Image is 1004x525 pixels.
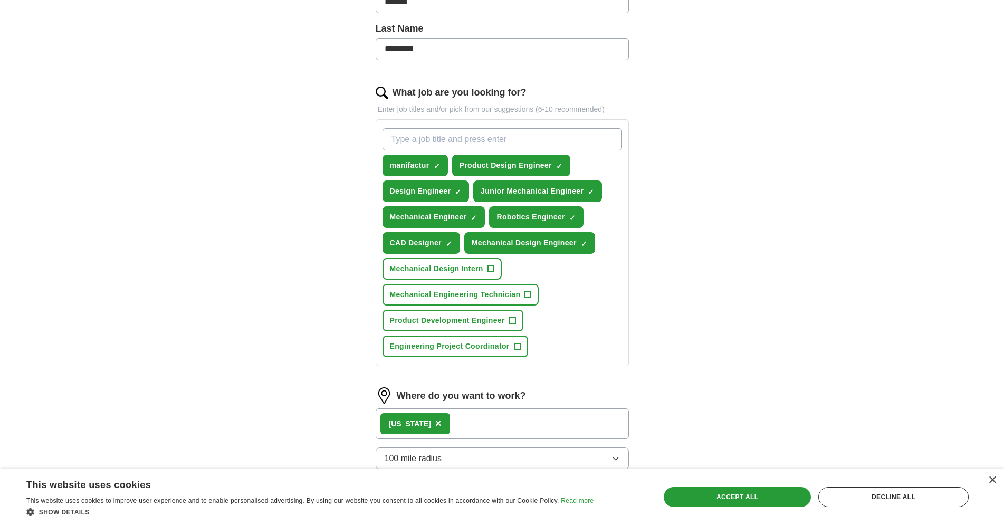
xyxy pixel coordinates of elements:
span: This website uses cookies to improve user experience and to enable personalised advertising. By u... [26,497,559,504]
span: ✓ [471,214,477,222]
button: Robotics Engineer✓ [489,206,584,228]
button: Mechanical Design Engineer✓ [464,232,595,254]
img: search.png [376,87,388,99]
span: CAD Designer [390,237,442,249]
a: Read more, opens a new window [561,497,594,504]
span: ✓ [569,214,576,222]
div: [US_STATE] [389,418,431,429]
div: Show details [26,507,594,517]
div: Decline all [818,487,969,507]
button: CAD Designer✓ [383,232,460,254]
span: ✓ [434,162,440,170]
button: Product Design Engineer✓ [452,155,570,176]
span: Show details [39,509,90,516]
span: Mechanical Design Intern [390,263,483,274]
button: Engineering Project Coordinator [383,336,528,357]
span: Product Development Engineer [390,315,505,326]
span: × [435,417,442,429]
button: Product Development Engineer [383,310,523,331]
span: 100 mile radius [385,452,442,465]
span: Product Design Engineer [460,160,552,171]
span: Engineering Project Coordinator [390,341,510,352]
input: Type a job title and press enter [383,128,622,150]
button: Design Engineer✓ [383,180,470,202]
label: Last Name [376,22,629,36]
span: Mechanical Engineering Technician [390,289,521,300]
button: 100 mile radius [376,447,629,470]
div: This website uses cookies [26,475,567,491]
span: Mechanical Design Engineer [472,237,577,249]
p: Enter job titles and/or pick from our suggestions (6-10 recommended) [376,104,629,115]
span: Design Engineer [390,186,451,197]
label: What job are you looking for? [393,85,527,100]
span: Mechanical Engineer [390,212,467,223]
button: Mechanical Design Intern [383,258,502,280]
img: location.png [376,387,393,404]
div: Close [988,476,996,484]
span: ✓ [455,188,461,196]
span: ✓ [581,240,587,248]
button: × [435,416,442,432]
span: Robotics Engineer [496,212,565,223]
span: ✓ [446,240,452,248]
div: Accept all [664,487,811,507]
button: Mechanical Engineering Technician [383,284,539,306]
span: Junior Mechanical Engineer [481,186,584,197]
label: Where do you want to work? [397,389,526,403]
span: manifactur [390,160,429,171]
span: ✓ [556,162,562,170]
button: manifactur✓ [383,155,448,176]
span: ✓ [588,188,594,196]
button: Junior Mechanical Engineer✓ [473,180,602,202]
button: Mechanical Engineer✓ [383,206,485,228]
